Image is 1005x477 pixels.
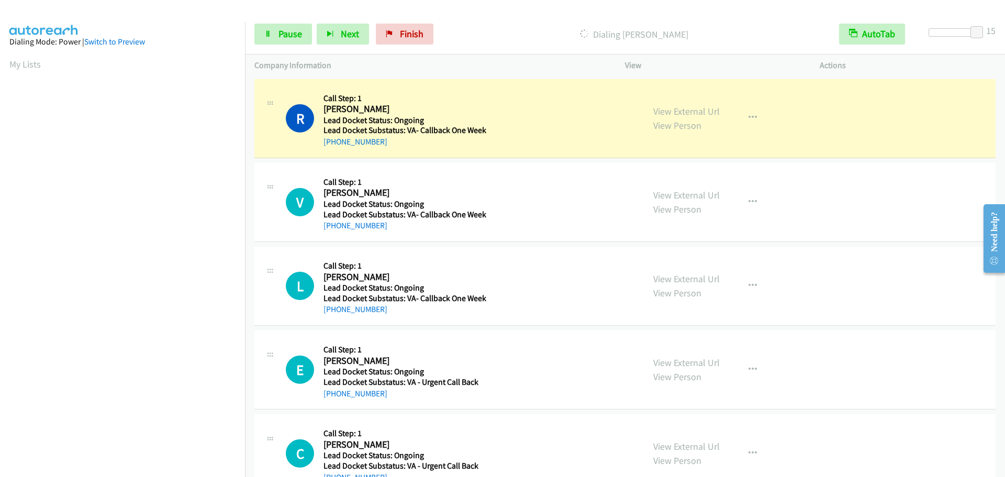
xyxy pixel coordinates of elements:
h5: Lead Docket Substatus: VA- Callback One Week [323,209,486,220]
div: The call is yet to be attempted [286,439,314,468]
h2: [PERSON_NAME] [323,271,484,283]
h5: Lead Docket Status: Ongoing [323,199,486,209]
div: Dialing Mode: Power | [9,36,236,48]
h5: Call Step: 1 [323,428,484,439]
h2: [PERSON_NAME] [323,103,484,115]
h2: [PERSON_NAME] [323,187,484,199]
h1: R [286,104,314,132]
button: AutoTab [839,24,905,45]
h5: Lead Docket Substatus: VA - Urgent Call Back [323,377,484,387]
div: The call is yet to be attempted [286,272,314,300]
h5: Lead Docket Status: Ongoing [323,450,484,461]
span: Next [341,28,359,40]
a: [PHONE_NUMBER] [323,304,387,314]
div: The call is yet to be attempted [286,356,314,384]
p: View [625,59,801,72]
h1: E [286,356,314,384]
a: View External Url [653,357,720,369]
div: 15 [986,24,996,38]
a: [PHONE_NUMBER] [323,389,387,398]
h5: Lead Docket Substatus: VA- Callback One Week [323,125,486,136]
a: View Person [653,454,701,467]
h5: Call Step: 1 [323,261,486,271]
p: Actions [820,59,996,72]
a: View Person [653,203,701,215]
h1: V [286,188,314,216]
a: View Person [653,119,701,131]
a: View Person [653,371,701,383]
button: Next [317,24,369,45]
a: View External Url [653,273,720,285]
h5: Lead Docket Status: Ongoing [323,115,486,126]
h1: L [286,272,314,300]
h5: Call Step: 1 [323,93,486,104]
span: Pause [278,28,302,40]
a: Finish [376,24,433,45]
a: [PHONE_NUMBER] [323,220,387,230]
a: My Lists [9,58,41,70]
h5: Lead Docket Substatus: VA - Urgent Call Back [323,461,484,471]
p: Dialing [PERSON_NAME] [448,27,820,41]
h2: [PERSON_NAME] [323,439,484,451]
a: View Person [653,287,701,299]
a: Switch to Preview [84,37,145,47]
a: View External Url [653,189,720,201]
h5: Call Step: 1 [323,345,484,355]
div: The call is yet to be attempted [286,188,314,216]
span: Finish [400,28,423,40]
h5: Lead Docket Status: Ongoing [323,283,486,293]
h5: Call Step: 1 [323,177,486,187]
a: Pause [254,24,312,45]
h5: Lead Docket Status: Ongoing [323,367,484,377]
h1: C [286,439,314,468]
h2: [PERSON_NAME] [323,355,484,367]
iframe: Resource Center [975,197,1005,280]
a: View External Url [653,105,720,117]
h5: Lead Docket Substatus: VA- Callback One Week [323,293,486,304]
a: [PHONE_NUMBER] [323,137,387,147]
a: View External Url [653,440,720,452]
p: Company Information [254,59,606,72]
